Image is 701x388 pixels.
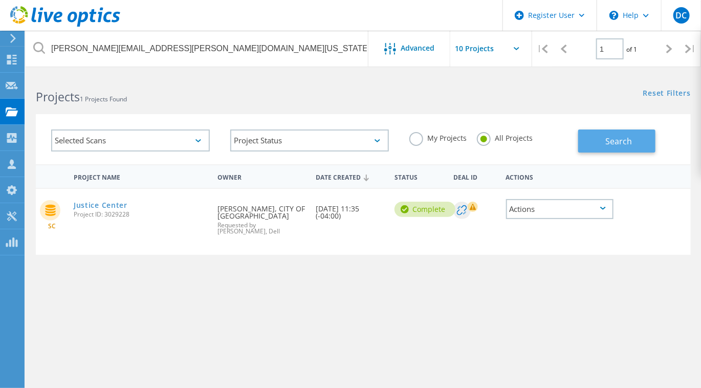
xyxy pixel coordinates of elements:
div: [PERSON_NAME], CITY OF [GEOGRAPHIC_DATA] [213,189,311,245]
span: DC [675,11,687,19]
div: Deal Id [448,167,500,186]
div: Project Status [230,130,389,152]
b: Projects [36,89,80,105]
svg: \n [609,11,619,20]
span: of 1 [626,45,637,54]
a: Reset Filters [643,90,691,98]
div: Owner [213,167,311,186]
input: Search projects by name, owner, ID, company, etc [26,31,369,67]
label: My Projects [409,132,467,142]
div: [DATE] 11:35 (-04:00) [311,189,390,230]
div: Status [389,167,448,186]
div: Project Name [69,167,213,186]
a: Live Optics Dashboard [10,21,120,29]
div: | [532,31,553,67]
div: Actions [506,199,614,219]
div: Complete [395,202,455,217]
div: | [680,31,701,67]
label: All Projects [477,132,533,142]
span: Requested by [PERSON_NAME], Dell [218,222,306,234]
span: Advanced [401,45,435,52]
span: Search [605,136,632,147]
div: Date Created [311,167,390,186]
button: Search [578,130,655,153]
div: Selected Scans [51,130,210,152]
span: 1 Projects Found [80,95,127,103]
a: Justice Center [74,202,127,209]
span: Project ID: 3029228 [74,211,208,218]
span: SC [49,223,56,229]
div: Actions [501,167,619,186]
